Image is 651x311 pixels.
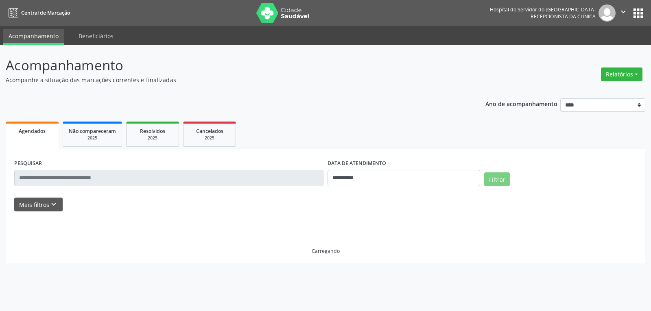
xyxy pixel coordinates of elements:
[21,9,70,16] span: Central de Marcação
[6,76,453,84] p: Acompanhe a situação das marcações correntes e finalizadas
[619,7,628,16] i: 
[14,198,63,212] button: Mais filtroskeyboard_arrow_down
[73,29,119,43] a: Beneficiários
[3,29,64,45] a: Acompanhamento
[69,128,116,135] span: Não compareceram
[485,98,557,109] p: Ano de acompanhamento
[14,157,42,170] label: PESQUISAR
[328,157,386,170] label: DATA DE ATENDIMENTO
[599,4,616,22] img: img
[631,6,645,20] button: apps
[49,200,58,209] i: keyboard_arrow_down
[6,6,70,20] a: Central de Marcação
[196,128,223,135] span: Cancelados
[140,128,165,135] span: Resolvidos
[484,172,510,186] button: Filtrar
[312,248,340,254] div: Carregando
[132,135,173,141] div: 2025
[19,128,46,135] span: Agendados
[616,4,631,22] button: 
[189,135,230,141] div: 2025
[490,6,596,13] div: Hospital do Servidor do [GEOGRAPHIC_DATA]
[531,13,596,20] span: Recepcionista da clínica
[69,135,116,141] div: 2025
[601,67,642,81] button: Relatórios
[6,55,453,76] p: Acompanhamento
